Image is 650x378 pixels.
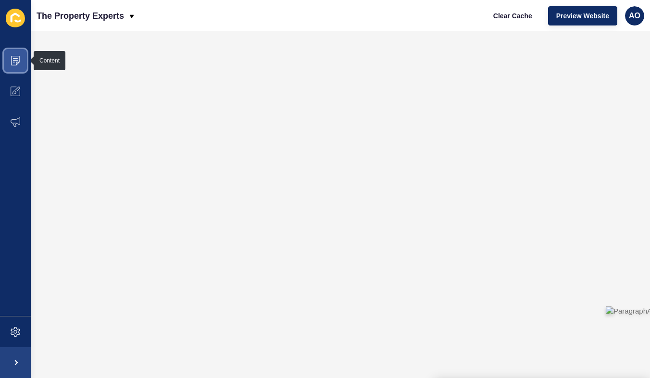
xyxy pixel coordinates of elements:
[39,57,60,64] div: Content
[485,6,540,25] button: Clear Cache
[548,6,617,25] button: Preview Website
[37,4,124,28] p: The Property Experts
[629,11,640,21] span: AO
[556,11,609,21] span: Preview Website
[493,11,532,21] span: Clear Cache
